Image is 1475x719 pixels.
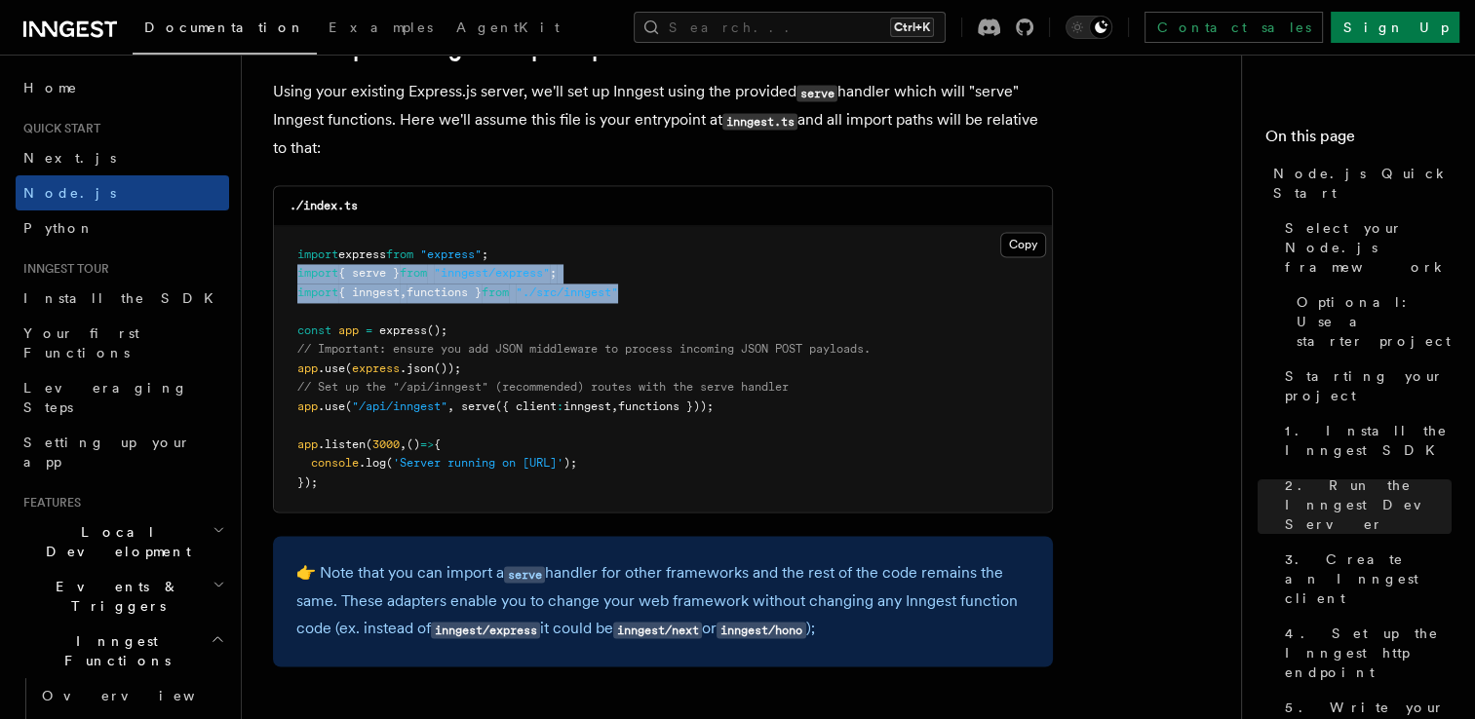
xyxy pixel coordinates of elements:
[352,399,447,413] span: "/api/inngest"
[338,266,400,280] span: { serve }
[1265,125,1452,156] h4: On this page
[504,566,545,583] code: serve
[482,247,488,261] span: ;
[504,563,545,582] a: serve
[366,323,372,337] span: =
[34,678,229,713] a: Overview
[23,380,188,415] span: Leveraging Steps
[386,247,413,261] span: from
[427,323,447,337] span: ();
[634,12,946,43] button: Search...Ctrl+K
[461,399,495,413] span: serve
[456,19,560,35] span: AgentKit
[618,399,714,413] span: functions }));
[297,380,789,394] span: // Set up the "/api/inngest" (recommended) routes with the serve handler
[563,456,577,470] span: );
[338,247,386,261] span: express
[434,361,461,375] span: ());
[297,475,318,489] span: });
[400,266,427,280] span: from
[16,316,229,370] a: Your first Functions
[372,437,400,451] span: 3000
[297,266,338,280] span: import
[144,19,305,35] span: Documentation
[796,85,837,101] code: serve
[890,18,934,37] kbd: Ctrl+K
[1277,413,1452,468] a: 1. Install the Inngest SDK
[290,199,358,212] code: ./index.ts
[400,361,434,375] span: .json
[557,399,563,413] span: :
[297,342,871,356] span: // Important: ensure you add JSON middleware to process incoming JSON POST payloads.
[23,220,95,236] span: Python
[722,113,797,130] code: inngest.ts
[1297,292,1452,351] span: Optional: Use a starter project
[318,399,345,413] span: .use
[1285,624,1452,682] span: 4. Set up the Inngest http endpoint
[16,121,100,136] span: Quick start
[611,399,618,413] span: ,
[563,399,611,413] span: inngest
[16,140,229,175] a: Next.js
[420,437,434,451] span: =>
[359,456,386,470] span: .log
[23,78,78,97] span: Home
[345,399,352,413] span: (
[16,522,213,561] span: Local Development
[345,361,352,375] span: (
[1285,475,1452,534] span: 2. Run the Inngest Dev Server
[445,6,571,53] a: AgentKit
[297,323,331,337] span: const
[447,399,454,413] span: ,
[338,285,400,299] span: { inngest
[23,290,225,306] span: Install the SDK
[297,437,318,451] span: app
[23,185,116,201] span: Node.js
[297,399,318,413] span: app
[16,210,229,246] a: Python
[1277,210,1452,284] a: Select your Node.js framework
[400,437,407,451] span: ,
[1066,16,1112,39] button: Toggle dark mode
[1277,616,1452,690] a: 4. Set up the Inngest http endpoint
[1265,156,1452,210] a: Node.js Quick Start
[16,577,213,616] span: Events & Triggers
[550,266,557,280] span: ;
[16,425,229,479] a: Setting up your app
[16,175,229,210] a: Node.js
[23,435,191,470] span: Setting up your app
[434,266,550,280] span: "inngest/express"
[16,370,229,425] a: Leveraging Steps
[1000,232,1046,257] button: Copy
[273,78,1053,162] p: Using your existing Express.js server, we'll set up Inngest using the provided handler which will...
[1285,366,1452,405] span: Starting your project
[1277,359,1452,413] a: Starting your project
[1285,549,1452,608] span: 3. Create an Inngest client
[329,19,433,35] span: Examples
[16,261,109,277] span: Inngest tour
[42,688,243,703] span: Overview
[296,559,1029,643] p: 👉 Note that you can import a handler for other frameworks and the rest of the code remains the sa...
[1285,218,1452,277] span: Select your Node.js framework
[1273,164,1452,203] span: Node.js Quick Start
[133,6,317,55] a: Documentation
[297,247,338,261] span: import
[16,624,229,678] button: Inngest Functions
[407,437,420,451] span: ()
[1331,12,1459,43] a: Sign Up
[431,622,540,638] code: inngest/express
[434,437,441,451] span: {
[16,70,229,105] a: Home
[482,285,509,299] span: from
[311,456,359,470] span: console
[1285,421,1452,460] span: 1. Install the Inngest SDK
[16,569,229,624] button: Events & Triggers
[16,495,81,511] span: Features
[379,323,427,337] span: express
[338,323,359,337] span: app
[317,6,445,53] a: Examples
[16,631,211,670] span: Inngest Functions
[318,361,345,375] span: .use
[1277,542,1452,616] a: 3. Create an Inngest client
[420,247,482,261] span: "express"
